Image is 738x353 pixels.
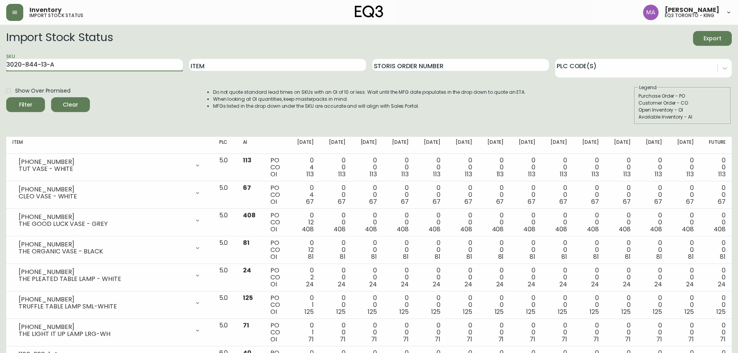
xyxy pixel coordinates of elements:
div: 0 0 [516,157,535,178]
div: Available Inventory - AI [638,114,727,121]
span: 125 [653,307,662,316]
td: 5.0 [213,264,237,291]
div: [PHONE_NUMBER]TUT VASE - WHITE [12,157,207,174]
div: 0 0 [421,184,440,205]
div: [PHONE_NUMBER] [19,324,190,331]
span: 113 [592,170,599,179]
span: 67 [559,197,567,206]
span: 24 [591,280,599,289]
div: [PHONE_NUMBER]CLEO VASE - WHITE [12,184,207,201]
span: 71 [435,335,440,344]
span: 113 [243,156,251,165]
span: 113 [655,170,662,179]
div: 0 0 [548,267,567,288]
span: 408 [587,225,599,234]
span: 81 [435,252,440,261]
li: Do not quote standard lead times on SKUs with an OI of 10 or less. Wait until the MFG date popula... [213,89,526,96]
div: 0 0 [611,184,631,205]
div: THE LIGHT IT UP LAMP LRG-WH [19,331,190,338]
span: 67 [369,197,377,206]
div: 0 4 [294,184,314,205]
th: [DATE] [542,137,573,154]
span: 408 [302,225,314,234]
div: 0 0 [389,212,409,233]
span: 81 [561,252,567,261]
td: 5.0 [213,181,237,209]
span: 81 [656,252,662,261]
div: [PHONE_NUMBER]THE PLEATED TABLE LAMP - WHITE [12,267,207,284]
div: 0 0 [706,184,726,205]
button: Export [693,31,732,46]
span: 125 [336,307,346,316]
div: 0 0 [453,212,472,233]
div: 0 0 [358,322,377,343]
div: 0 0 [358,267,377,288]
div: 0 0 [326,157,346,178]
div: 0 0 [611,212,631,233]
span: 24 [623,280,631,289]
div: [PHONE_NUMBER] [19,269,190,276]
div: 0 0 [580,294,599,315]
span: 71 [498,335,504,344]
span: 71 [720,335,726,344]
span: 67 [686,197,694,206]
div: PO CO [270,267,282,288]
span: 81 [593,252,599,261]
div: 0 0 [358,212,377,233]
span: 71 [403,335,409,344]
span: 67 [623,197,631,206]
div: 0 0 [421,212,440,233]
span: 24 [559,280,567,289]
span: 113 [401,170,409,179]
span: 113 [370,170,377,179]
span: 71 [530,335,535,344]
span: 81 [625,252,631,261]
th: [DATE] [447,137,478,154]
span: 24 [718,280,726,289]
span: OI [270,170,277,179]
div: 0 0 [643,322,662,343]
div: 0 0 [548,294,567,315]
span: 67 [338,197,346,206]
span: 71 [371,335,377,344]
span: Show Over Promised [15,87,71,95]
div: THE PLEATED TABLE LAMP - WHITE [19,276,190,282]
div: 0 0 [674,184,694,205]
span: 113 [433,170,440,179]
div: 0 0 [389,157,409,178]
span: 113 [686,170,694,179]
div: 0 0 [421,322,440,343]
th: [DATE] [415,137,447,154]
div: 0 0 [516,239,535,260]
div: 0 0 [358,294,377,315]
th: [DATE] [352,137,384,154]
div: 0 0 [389,322,409,343]
div: [PHONE_NUMBER]TRUFFLE TABLE LAMP SML-WHITE [12,294,207,312]
div: 0 0 [611,267,631,288]
span: 113 [718,170,726,179]
div: 0 0 [643,212,662,233]
div: [PHONE_NUMBER] [19,186,190,193]
th: Future [700,137,732,154]
td: 5.0 [213,209,237,236]
div: 0 0 [611,239,631,260]
div: 0 0 [516,184,535,205]
span: 24 [654,280,662,289]
span: 408 [365,225,377,234]
th: PLC [213,137,237,154]
span: 71 [593,335,599,344]
div: 0 0 [453,267,472,288]
div: 0 0 [611,322,631,343]
div: 0 0 [453,294,472,315]
div: [PHONE_NUMBER] [19,241,190,248]
div: 0 0 [548,157,567,178]
span: 67 [528,197,535,206]
span: 71 [688,335,694,344]
div: 0 0 [674,294,694,315]
li: MFGs listed in the drop down under the SKU are accurate and will align with Sales Portal. [213,103,526,110]
span: 125 [463,307,472,316]
span: 67 [243,183,251,192]
td: 5.0 [213,154,237,181]
span: 125 [558,307,567,316]
div: 0 0 [611,294,631,315]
